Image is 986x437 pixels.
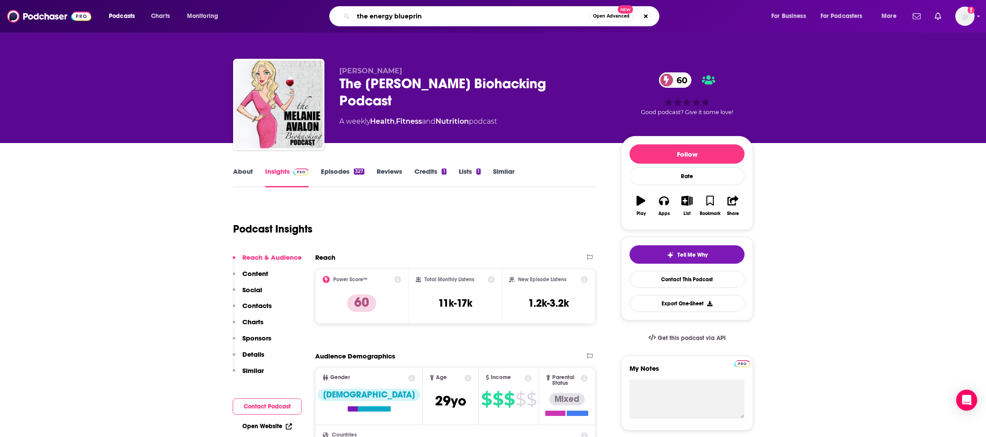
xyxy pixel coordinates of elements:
[765,9,817,23] button: open menu
[476,168,481,175] div: 1
[233,222,313,236] h1: Podcast Insights
[242,350,264,358] p: Details
[493,392,503,406] span: $
[700,211,720,216] div: Bookmark
[233,398,302,415] button: Contact Podcast
[435,117,469,125] a: Nutrition
[235,61,323,148] img: The Melanie Avalon Biohacking Podcast
[377,167,402,187] a: Reviews
[339,116,497,127] div: A weekly podcast
[315,352,395,360] h2: Audience Demographics
[233,301,272,318] button: Contacts
[955,7,975,26] span: Logged in as Ashley_Beenen
[265,167,309,187] a: InsightsPodchaser Pro
[875,9,907,23] button: open menu
[630,364,745,380] label: My Notes
[395,117,396,125] span: ,
[242,301,272,310] p: Contacts
[330,375,350,380] span: Gender
[515,392,525,406] span: $
[318,389,420,401] div: [DEMOGRAPHIC_DATA]
[233,334,271,350] button: Sponsors
[242,423,292,430] a: Open Website
[676,190,698,222] button: List
[103,9,146,23] button: open menu
[436,375,447,380] span: Age
[347,294,376,312] p: 60
[931,9,945,24] a: Show notifications dropdown
[109,10,135,22] span: Podcasts
[815,9,875,23] button: open menu
[630,190,652,222] button: Play
[396,117,422,125] a: Fitness
[333,276,367,283] h2: Power Score™
[242,334,271,342] p: Sponsors
[630,271,745,288] a: Contact This Podcast
[722,190,745,222] button: Share
[684,211,691,216] div: List
[667,251,674,258] img: tell me why sparkle
[7,8,91,25] img: Podchaser - Follow, Share and Rate Podcasts
[481,392,492,406] span: $
[233,286,262,302] button: Social
[145,9,175,23] a: Charts
[338,6,668,26] div: Search podcasts, credits, & more...
[528,297,569,310] h3: 1.2k-3.2k
[438,297,472,310] h3: 11k-17k
[727,211,739,216] div: Share
[882,10,896,22] span: More
[589,11,633,21] button: Open AdvancedNew
[151,10,170,22] span: Charts
[593,14,630,18] span: Open Advanced
[526,392,536,406] span: $
[677,251,708,258] span: Tell Me Why
[652,190,675,222] button: Apps
[659,72,692,88] a: 60
[187,10,218,22] span: Monitoring
[242,366,264,375] p: Similar
[442,168,446,175] div: 1
[518,276,566,283] h2: New Episode Listens
[459,167,481,187] a: Lists1
[955,7,975,26] img: User Profile
[630,144,745,164] button: Follow
[414,167,446,187] a: Credits1
[956,390,977,411] div: Open Intercom Messenger
[630,245,745,264] button: tell me why sparkleTell Me Why
[242,269,268,278] p: Content
[698,190,721,222] button: Bookmark
[425,276,474,283] h2: Total Monthly Listens
[233,318,263,334] button: Charts
[233,366,264,383] button: Similar
[233,269,268,286] button: Content
[549,393,585,405] div: Mixed
[233,253,302,269] button: Reach & Audience
[621,67,753,121] div: 60Good podcast? Give it some love!
[658,334,726,342] span: Get this podcast via API
[659,211,670,216] div: Apps
[493,167,515,187] a: Similar
[293,168,309,176] img: Podchaser Pro
[771,10,806,22] span: For Business
[641,109,733,115] span: Good podcast? Give it some love!
[370,117,395,125] a: Health
[641,327,733,349] a: Get this podcast via API
[491,375,511,380] span: Income
[422,117,435,125] span: and
[242,318,263,326] p: Charts
[339,67,402,75] span: [PERSON_NAME]
[435,392,466,409] span: 29 yo
[668,72,692,88] span: 60
[233,350,264,366] button: Details
[315,253,335,261] h2: Reach
[909,9,924,24] a: Show notifications dropdown
[820,10,863,22] span: For Podcasters
[955,7,975,26] button: Show profile menu
[618,5,633,14] span: New
[968,7,975,14] svg: Add a profile image
[734,359,750,367] a: Pro website
[504,392,515,406] span: $
[242,286,262,294] p: Social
